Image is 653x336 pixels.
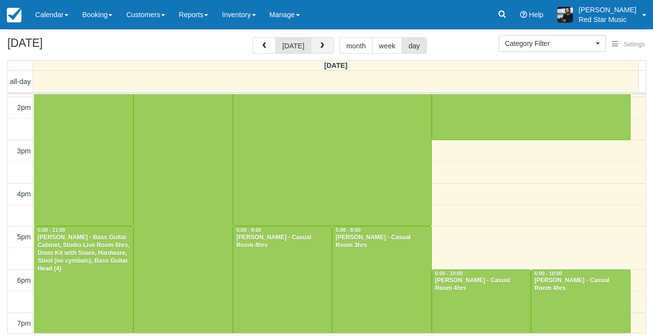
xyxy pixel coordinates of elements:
span: 6:00 - 10:00 [534,271,562,276]
span: 6:00 - 10:00 [435,271,463,276]
img: A1 [557,7,573,22]
span: 3pm [17,147,31,155]
div: [PERSON_NAME] - Casual Room 4hrs [534,277,627,293]
span: Help [529,11,544,19]
div: [PERSON_NAME] - Casual Room 4hrs [236,234,329,250]
span: 5:00 - 8:00 [336,228,360,233]
span: 6pm [17,276,31,284]
button: [DATE] [275,37,311,54]
div: [PERSON_NAME] - Casual Room 3hrs [335,234,428,250]
img: checkfront-main-nav-mini-logo.png [7,8,21,22]
button: month [339,37,373,54]
span: Category Filter [505,39,593,48]
button: Settings [606,38,651,52]
button: Category Filter [499,35,606,52]
div: [PERSON_NAME] - Casual Room 4hrs [435,277,528,293]
h2: [DATE] [7,37,131,55]
div: [PERSON_NAME] - Bass Guitar Cabinet, Studio Live Room 6hrs, Drum Kit with Snare, Hardware, Stool ... [37,234,130,273]
span: 7pm [17,319,31,327]
span: 5pm [17,233,31,241]
i: Help [520,11,527,18]
span: 5:00 - 11:00 [38,228,65,233]
p: Red Star Music [579,15,636,24]
button: day [401,37,426,54]
span: 4pm [17,190,31,198]
span: [DATE] [324,62,348,69]
span: 5:00 - 9:00 [236,228,261,233]
span: Settings [624,41,645,48]
button: week [372,37,402,54]
span: 2pm [17,104,31,111]
p: [PERSON_NAME] [579,5,636,15]
span: all-day [10,78,31,85]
